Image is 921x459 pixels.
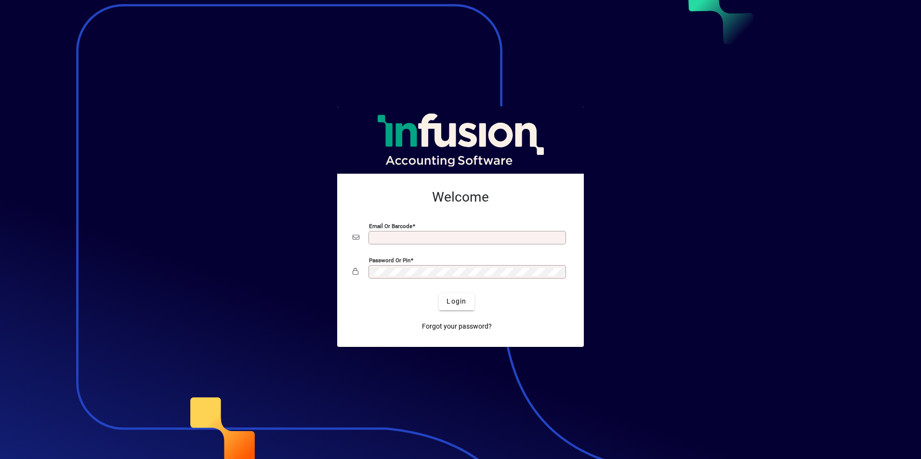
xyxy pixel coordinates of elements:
a: Forgot your password? [418,318,496,335]
span: Forgot your password? [422,321,492,331]
button: Login [439,293,474,310]
span: Login [447,296,466,306]
mat-label: Email or Barcode [369,222,412,229]
mat-label: Password or Pin [369,256,410,263]
h2: Welcome [353,189,568,205]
